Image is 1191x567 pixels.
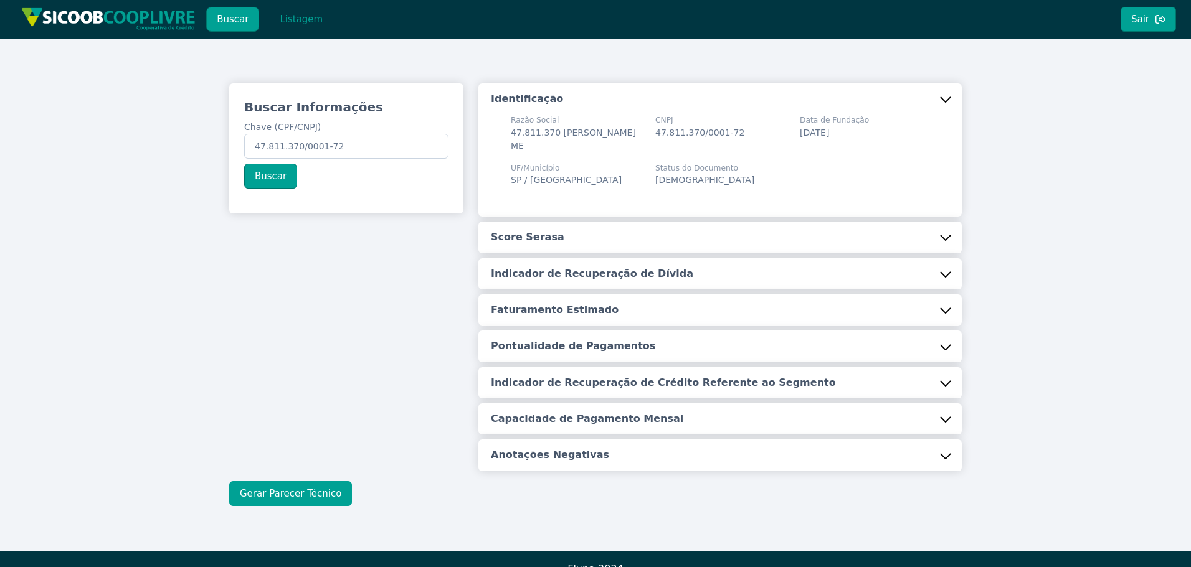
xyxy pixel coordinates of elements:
[655,162,754,174] span: Status do Documento
[511,128,636,151] span: 47.811.370 [PERSON_NAME] ME
[478,367,962,398] button: Indicador de Recuperação de Crédito Referente ao Segmento
[655,128,744,138] span: 47.811.370/0001-72
[491,303,619,317] h5: Faturamento Estimado
[491,230,564,244] h5: Score Serasa
[1121,7,1176,32] button: Sair
[511,175,622,185] span: SP / [GEOGRAPHIC_DATA]
[478,403,962,434] button: Capacidade de Pagamento Mensal
[478,222,962,253] button: Score Serasa
[478,439,962,471] button: Anotações Negativas
[206,7,259,32] button: Buscar
[478,330,962,362] button: Pontualidade de Pagamentos
[511,162,622,174] span: UF/Município
[478,83,962,115] button: Identificação
[244,122,321,132] span: Chave (CPF/CNPJ)
[491,376,836,390] h5: Indicador de Recuperação de Crédito Referente ao Segmento
[21,7,196,30] img: img/sicoob_cooplivre.png
[491,412,683,426] h5: Capacidade de Pagamento Mensal
[478,258,962,289] button: Indicador de Recuperação de Dívida
[244,164,297,189] button: Buscar
[491,448,609,462] h5: Anotações Negativas
[491,339,655,353] h5: Pontualidade de Pagamentos
[229,481,352,506] button: Gerar Parecer Técnico
[269,7,333,32] button: Listagem
[800,115,869,126] span: Data de Fundação
[800,128,829,138] span: [DATE]
[491,267,693,281] h5: Indicador de Recuperação de Dívida
[655,175,754,185] span: [DEMOGRAPHIC_DATA]
[511,115,640,126] span: Razão Social
[655,115,744,126] span: CNPJ
[244,134,448,159] input: Chave (CPF/CNPJ)
[478,294,962,326] button: Faturamento Estimado
[244,98,448,116] h3: Buscar Informações
[491,92,563,106] h5: Identificação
